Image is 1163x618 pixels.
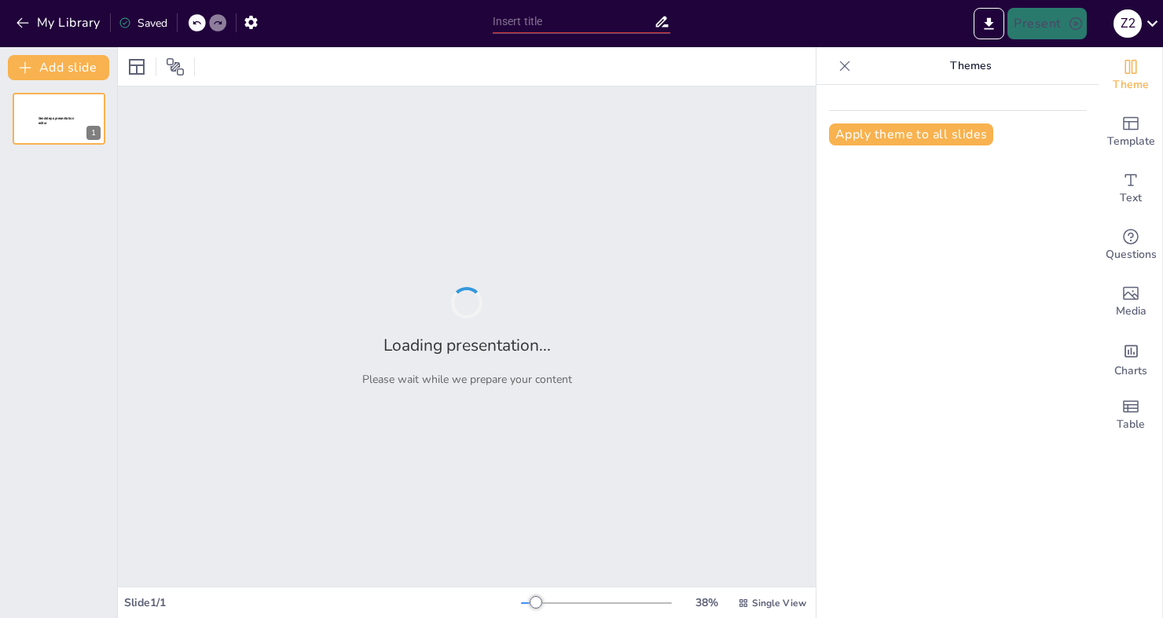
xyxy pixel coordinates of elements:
div: Saved [119,16,167,31]
span: Sendsteps presentation editor [39,116,74,125]
span: Position [166,57,185,76]
span: Text [1120,189,1142,207]
div: Slide 1 / 1 [124,595,521,610]
div: Add ready made slides [1099,104,1162,160]
div: 38 % [688,595,725,610]
p: Please wait while we prepare your content [362,372,572,387]
button: My Library [12,10,107,35]
div: 1 [13,93,105,145]
h2: Loading presentation... [383,334,551,356]
button: Export to PowerPoint [974,8,1004,39]
div: Get real-time input from your audience [1099,217,1162,274]
div: 1 [86,126,101,140]
button: Add slide [8,55,109,80]
span: Theme [1113,76,1149,94]
div: Add text boxes [1099,160,1162,217]
span: Media [1116,303,1146,320]
span: Charts [1114,362,1147,380]
div: Layout [124,54,149,79]
div: Change the overall theme [1099,47,1162,104]
p: Themes [857,47,1084,85]
div: Add charts and graphs [1099,330,1162,387]
button: Z 2 [1113,8,1142,39]
div: Add a table [1099,387,1162,443]
div: Add images, graphics, shapes or video [1099,274,1162,330]
button: Present [1007,8,1086,39]
span: Single View [752,597,806,609]
input: Insert title [493,10,655,33]
div: Z 2 [1113,9,1142,38]
button: Apply theme to all slides [829,123,993,145]
span: Table [1117,416,1145,433]
span: Template [1107,133,1155,150]
span: Questions [1106,246,1157,263]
